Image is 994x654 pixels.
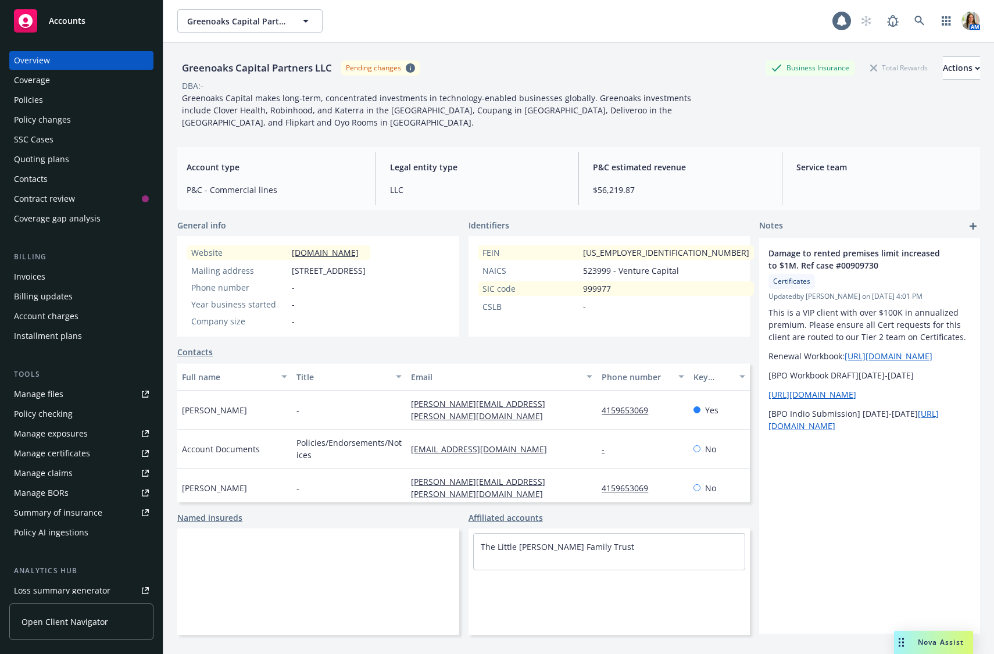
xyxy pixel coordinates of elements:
span: - [583,301,586,313]
div: SSC Cases [14,130,53,149]
span: Yes [705,404,718,416]
span: No [705,482,716,494]
div: Actions [943,57,980,79]
a: Start snowing [854,9,878,33]
div: Pending changes [346,63,401,73]
a: Overview [9,51,153,70]
a: Manage exposures [9,424,153,443]
div: FEIN [482,246,578,259]
a: Coverage [9,71,153,90]
span: [US_EMPLOYER_IDENTIFICATION_NUMBER] [583,246,749,259]
button: Full name [177,363,292,391]
div: Full name [182,371,274,383]
button: Greenoaks Capital Partners LLC [177,9,323,33]
div: Damage to rented premises limit increased to $1M. Ref case #00909730CertificatesUpdatedby [PERSON... [759,238,980,441]
a: [PERSON_NAME][EMAIL_ADDRESS][PERSON_NAME][DOMAIN_NAME] [411,476,552,499]
div: Phone number [191,281,287,294]
a: [DOMAIN_NAME] [292,247,359,258]
div: Coverage gap analysis [14,209,101,228]
div: Policies [14,91,43,109]
a: Policy checking [9,405,153,423]
a: Manage certificates [9,444,153,463]
a: Policy AI ingestions [9,523,153,542]
a: Accounts [9,5,153,37]
div: Billing updates [14,287,73,306]
span: Service team [796,161,971,173]
div: CSLB [482,301,578,313]
div: NAICS [482,265,578,277]
span: Legal entity type [390,161,565,173]
div: DBA: - [182,80,203,92]
a: Search [908,9,931,33]
div: Policy checking [14,405,73,423]
p: Renewal Workbook: [768,350,971,362]
div: Policy changes [14,110,71,129]
button: Actions [943,56,980,80]
a: Manage claims [9,464,153,483]
p: This is a VIP client with over $100K in annualized premium. Please ensure all Cert requests for t... [768,306,971,343]
div: Mailing address [191,265,287,277]
div: Greenoaks Capital Partners LLC [177,60,337,76]
a: Manage BORs [9,484,153,502]
a: 4159653069 [602,405,657,416]
div: Phone number [602,371,671,383]
a: Installment plans [9,327,153,345]
a: Report a Bug [881,9,904,33]
span: [PERSON_NAME] [182,404,247,416]
div: Title [296,371,389,383]
a: SSC Cases [9,130,153,149]
span: - [296,482,299,494]
div: Manage claims [14,464,73,483]
div: Manage certificates [14,444,90,463]
a: Contract review [9,190,153,208]
span: Notes [759,219,783,233]
a: Affiliated accounts [469,512,543,524]
div: Coverage [14,71,50,90]
div: Policy AI ingestions [14,523,88,542]
img: photo [961,12,980,30]
button: Email [406,363,597,391]
span: Policies/Endorsements/Notices [296,437,402,461]
div: Total Rewards [864,60,934,75]
div: Contacts [14,170,48,188]
span: - [292,315,295,327]
div: Invoices [14,267,45,286]
span: - [292,281,295,294]
a: [URL][DOMAIN_NAME] [768,389,856,400]
span: Greenoaks Capital makes long-term, concentrated investments in technology-enabled businesses glob... [182,92,693,128]
span: General info [177,219,226,231]
span: [STREET_ADDRESS] [292,265,366,277]
div: Email [411,371,580,383]
a: - [602,444,614,455]
div: Website [191,246,287,259]
a: The Little [PERSON_NAME] Family Trust [481,541,634,552]
div: Key contact [693,371,732,383]
span: Identifiers [469,219,509,231]
span: 523999 - Venture Capital [583,265,679,277]
p: [BPO Workbook DRAFT][DATE]-[DATE] [768,369,971,381]
div: Year business started [191,298,287,310]
span: Open Client Navigator [22,616,108,628]
span: Certificates [773,276,810,287]
span: P&C - Commercial lines [187,184,362,196]
span: Nova Assist [918,637,964,647]
div: Installment plans [14,327,82,345]
span: - [292,298,295,310]
a: Contacts [177,346,213,358]
span: 999977 [583,283,611,295]
div: Summary of insurance [14,503,102,522]
a: Named insureds [177,512,242,524]
div: SIC code [482,283,578,295]
p: [BPO Indio Submission] [DATE]-[DATE] [768,408,971,432]
span: Updated by [PERSON_NAME] on [DATE] 4:01 PM [768,291,971,302]
span: Account type [187,161,362,173]
a: add [966,219,980,233]
a: 4159653069 [602,483,657,494]
a: Policies [9,91,153,109]
div: Drag to move [894,631,909,654]
div: Billing [9,251,153,263]
div: Manage BORs [14,484,69,502]
div: Business Insurance [766,60,855,75]
span: [PERSON_NAME] [182,482,247,494]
